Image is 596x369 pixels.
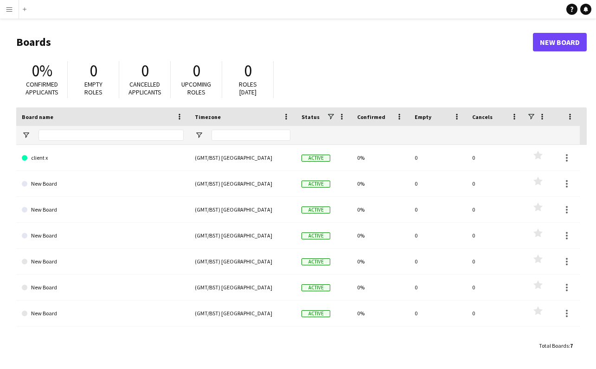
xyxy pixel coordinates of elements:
[409,197,467,222] div: 0
[189,197,296,222] div: (GMT/BST) [GEOGRAPHIC_DATA]
[352,275,409,300] div: 0%
[301,310,330,317] span: Active
[189,223,296,248] div: (GMT/BST) [GEOGRAPHIC_DATA]
[472,113,493,120] span: Cancels
[211,130,290,141] input: Timezone Filter Input
[352,300,409,326] div: 0%
[22,300,184,326] a: New Board
[90,61,97,81] span: 0
[409,223,467,248] div: 0
[467,197,524,222] div: 0
[26,80,58,96] span: Confirmed applicants
[409,171,467,196] div: 0
[192,61,200,81] span: 0
[16,35,533,49] h1: Boards
[352,223,409,248] div: 0%
[533,33,587,51] a: New Board
[352,171,409,196] div: 0%
[38,130,184,141] input: Board name Filter Input
[409,145,467,170] div: 0
[570,342,573,349] span: 7
[239,80,257,96] span: Roles [DATE]
[181,80,211,96] span: Upcoming roles
[409,249,467,274] div: 0
[22,223,184,249] a: New Board
[22,275,184,300] a: New Board
[301,155,330,162] span: Active
[415,113,431,120] span: Empty
[22,197,184,223] a: New Board
[301,181,330,188] span: Active
[22,145,184,171] a: client x
[189,275,296,300] div: (GMT/BST) [GEOGRAPHIC_DATA]
[409,275,467,300] div: 0
[189,171,296,196] div: (GMT/BST) [GEOGRAPHIC_DATA]
[467,171,524,196] div: 0
[301,113,320,120] span: Status
[189,249,296,274] div: (GMT/BST) [GEOGRAPHIC_DATA]
[189,300,296,326] div: (GMT/BST) [GEOGRAPHIC_DATA]
[301,284,330,291] span: Active
[467,145,524,170] div: 0
[84,80,103,96] span: Empty roles
[22,171,184,197] a: New Board
[301,232,330,239] span: Active
[22,113,53,120] span: Board name
[467,249,524,274] div: 0
[32,61,52,81] span: 0%
[357,113,385,120] span: Confirmed
[195,113,221,120] span: Timezone
[301,206,330,213] span: Active
[352,249,409,274] div: 0%
[539,342,569,349] span: Total Boards
[352,197,409,222] div: 0%
[195,131,203,139] button: Open Filter Menu
[22,131,30,139] button: Open Filter Menu
[128,80,161,96] span: Cancelled applicants
[244,61,252,81] span: 0
[467,300,524,326] div: 0
[301,258,330,265] span: Active
[409,300,467,326] div: 0
[141,61,149,81] span: 0
[467,223,524,248] div: 0
[539,337,573,355] div: :
[189,145,296,170] div: (GMT/BST) [GEOGRAPHIC_DATA]
[22,249,184,275] a: New Board
[352,145,409,170] div: 0%
[467,275,524,300] div: 0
